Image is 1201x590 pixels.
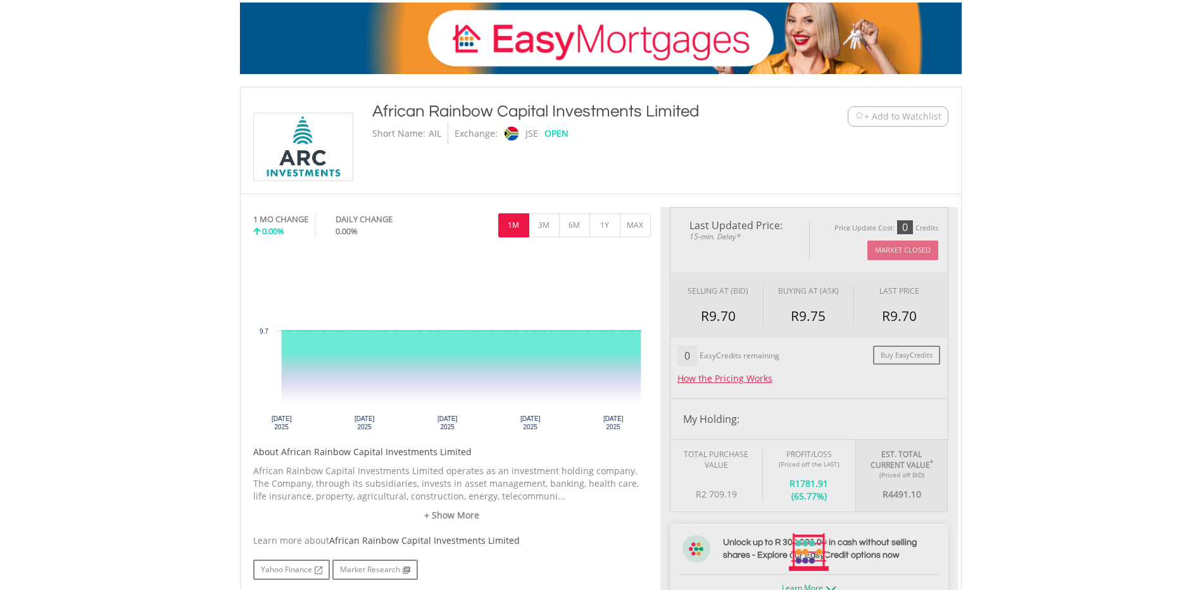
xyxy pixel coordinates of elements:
[253,534,651,547] div: Learn more about
[253,465,651,503] p: African Rainbow Capital Investments Limited operates as an investment holding company. The Compan...
[855,111,864,121] img: Watchlist
[589,213,620,237] button: 1Y
[498,213,529,237] button: 1M
[559,213,590,237] button: 6M
[240,3,962,74] img: EasyMortage Promotion Banner
[848,106,948,127] button: Watchlist + Add to Watchlist
[253,213,308,225] div: 1 MO CHANGE
[253,509,651,522] a: + Show More
[253,249,651,439] svg: Interactive chart
[603,415,623,430] text: [DATE] 2025
[253,560,330,580] a: Yahoo Finance
[520,415,540,430] text: [DATE] 2025
[372,100,770,123] div: African Rainbow Capital Investments Limited
[253,249,651,439] div: Chart. Highcharts interactive chart.
[437,415,457,430] text: [DATE] 2025
[329,534,520,546] span: African Rainbow Capital Investments Limited
[253,446,651,458] h5: About African Rainbow Capital Investments Limited
[332,560,418,580] a: Market Research
[354,415,374,430] text: [DATE] 2025
[336,213,435,225] div: DAILY CHANGE
[262,225,284,237] span: 0.00%
[455,123,498,144] div: Exchange:
[544,123,569,144] div: OPEN
[256,113,351,180] img: EQU.ZA.AIL.png
[525,123,538,144] div: JSE
[429,123,441,144] div: AIL
[504,127,518,141] img: jse.png
[864,110,941,123] span: + Add to Watchlist
[529,213,560,237] button: 3M
[620,213,651,237] button: MAX
[260,328,268,335] text: 9.7
[336,225,358,237] span: 0.00%
[372,123,425,144] div: Short Name:
[271,415,291,430] text: [DATE] 2025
